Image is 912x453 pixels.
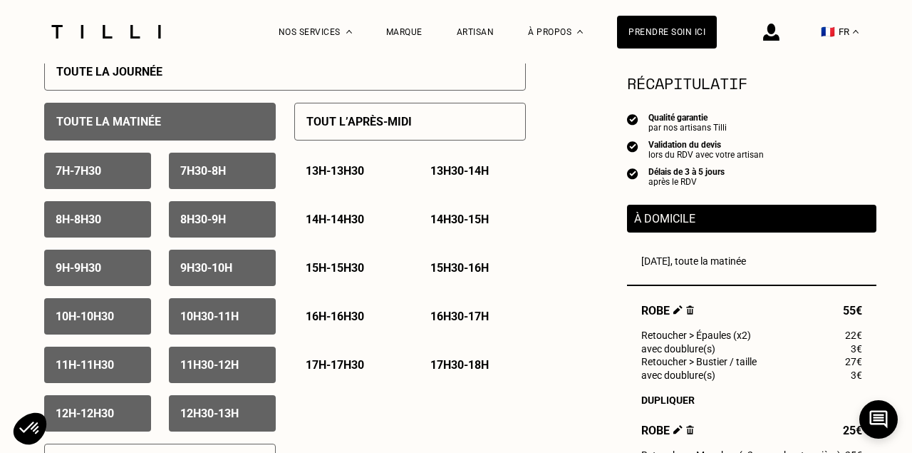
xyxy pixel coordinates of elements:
[648,150,764,160] div: lors du RDV avec votre artisan
[180,213,226,226] p: 8h30 - 9h
[306,310,364,323] p: 16h - 16h30
[306,115,412,128] p: Tout l’après-midi
[430,164,489,178] p: 13h30 - 14h
[180,261,232,275] p: 9h30 - 10h
[641,330,751,341] span: Retoucher > Épaules (x2)
[56,115,161,128] p: Toute la matinée
[386,27,423,37] a: Marque
[843,304,862,317] span: 55€
[853,30,859,34] img: menu déroulant
[577,30,583,34] img: Menu déroulant à propos
[843,424,862,437] span: 25€
[56,213,101,226] p: 8h - 8h30
[627,167,638,180] img: icon list info
[180,310,239,323] p: 10h30 - 11h
[430,213,489,226] p: 14h30 - 15h
[641,424,694,437] span: Robe
[306,164,364,178] p: 13h - 13h30
[821,25,835,39] span: 🇫🇷
[180,164,226,178] p: 7h30 - 8h
[845,330,862,341] span: 22€
[648,140,764,150] div: Validation du devis
[180,358,239,372] p: 11h30 - 12h
[686,305,694,315] img: Supprimer
[673,305,683,315] img: Éditer
[641,343,715,355] span: avec doublure(s)
[648,113,727,123] div: Qualité garantie
[56,65,162,78] p: Toute la journée
[641,356,757,367] span: Retoucher > Bustier / taille
[845,356,862,367] span: 27€
[346,30,352,34] img: Menu déroulant
[56,310,114,323] p: 10h - 10h30
[430,358,489,372] p: 17h30 - 18h
[686,425,694,434] img: Supprimer
[648,177,725,187] div: après le RDV
[641,255,862,267] div: [DATE], toute la matinée
[306,358,364,372] p: 17h - 17h30
[56,261,101,275] p: 9h - 9h30
[634,212,869,225] p: À domicile
[457,27,494,37] a: Artisan
[180,407,239,420] p: 12h30 - 13h
[673,425,683,434] img: Éditer
[46,25,166,39] img: Logo du service de couturière Tilli
[648,167,725,177] div: Délais de 3 à 5 jours
[306,213,364,226] p: 14h - 14h30
[56,407,114,420] p: 12h - 12h30
[627,140,638,153] img: icon list info
[56,358,114,372] p: 11h - 11h30
[641,370,715,381] span: avec doublure(s)
[430,310,489,323] p: 16h30 - 17h
[851,343,862,355] span: 3€
[627,113,638,126] img: icon list info
[56,164,101,178] p: 7h - 7h30
[306,261,364,275] p: 15h - 15h30
[617,16,717,49] a: Prendre soin ici
[627,71,876,95] section: Récapitulatif
[430,261,489,275] p: 15h30 - 16h
[648,123,727,133] div: par nos artisans Tilli
[641,304,694,317] span: Robe
[641,395,862,406] div: Dupliquer
[763,24,779,41] img: icône connexion
[851,370,862,381] span: 3€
